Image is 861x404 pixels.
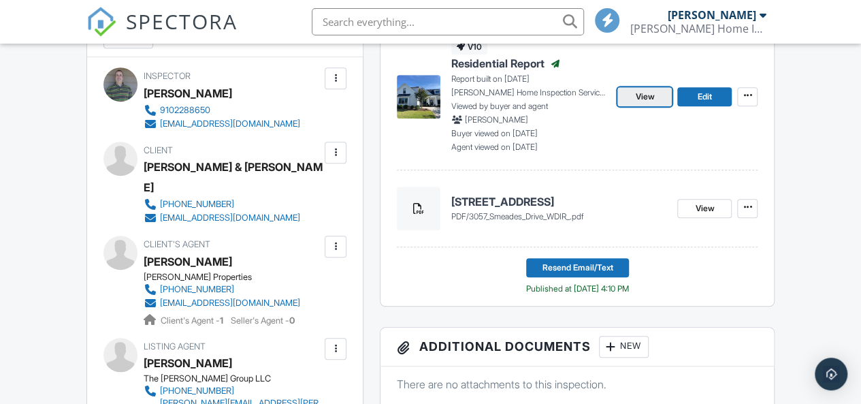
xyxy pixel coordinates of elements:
[144,211,322,225] a: [EMAIL_ADDRESS][DOMAIN_NAME]
[144,296,300,310] a: [EMAIL_ADDRESS][DOMAIN_NAME]
[144,341,206,352] span: Listing Agent
[144,283,300,296] a: [PHONE_NUMBER]
[144,239,210,249] span: Client's Agent
[160,119,300,129] div: [EMAIL_ADDRESS][DOMAIN_NAME]
[86,7,116,37] img: The Best Home Inspection Software - Spectora
[144,272,311,283] div: [PERSON_NAME] Properties
[630,22,766,35] div: Ivey Home Inspection Service
[668,8,756,22] div: [PERSON_NAME]
[160,213,300,223] div: [EMAIL_ADDRESS][DOMAIN_NAME]
[312,8,584,35] input: Search everything...
[161,315,225,326] span: Client's Agent -
[289,315,295,326] strong: 0
[144,117,300,131] a: [EMAIL_ADDRESS][DOMAIN_NAME]
[144,157,333,198] div: [PERSON_NAME] & [PERSON_NAME]
[144,71,191,81] span: Inspector
[126,7,238,35] span: SPECTORA
[815,358,847,390] div: Open Intercom Messenger
[144,198,322,211] a: [PHONE_NUMBER]
[86,18,238,47] a: SPECTORA
[220,315,223,326] strong: 1
[160,105,210,116] div: 9102288650
[144,145,173,155] span: Client
[397,377,758,392] p: There are no attachments to this inspection.
[144,373,333,384] div: The [PERSON_NAME] Group LLC
[144,251,232,272] a: [PERSON_NAME]
[160,199,234,210] div: [PHONE_NUMBER]
[144,384,322,398] a: [PHONE_NUMBER]
[160,298,300,309] div: [EMAIL_ADDRESS][DOMAIN_NAME]
[160,386,234,397] div: [PHONE_NUMBER]
[144,353,232,373] a: [PERSON_NAME]
[231,315,295,326] span: Seller's Agent -
[380,328,774,367] h3: Additional Documents
[599,336,649,358] div: New
[144,83,232,104] div: [PERSON_NAME]
[144,104,300,117] a: 9102288650
[160,284,234,295] div: [PHONE_NUMBER]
